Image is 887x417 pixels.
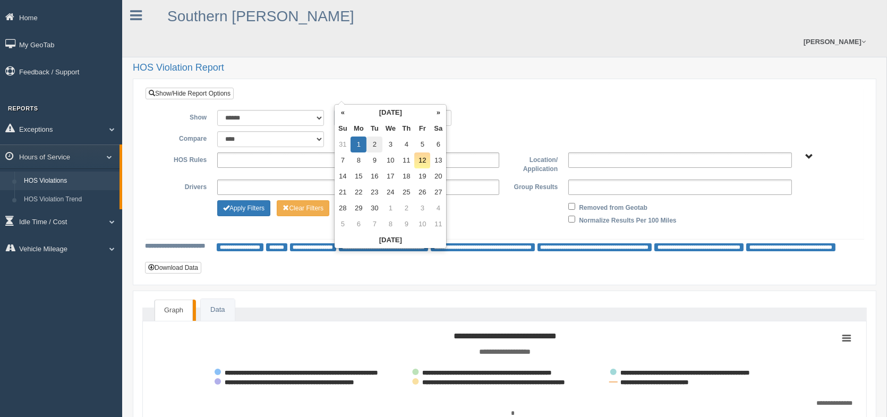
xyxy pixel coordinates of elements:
[351,216,366,232] td: 6
[398,184,414,200] td: 25
[430,168,446,184] td: 20
[414,152,430,168] td: 12
[366,168,382,184] td: 16
[382,184,398,200] td: 24
[579,213,676,226] label: Normalize Results Per 100 Miles
[351,137,366,152] td: 1
[414,137,430,152] td: 5
[398,121,414,137] th: Th
[201,299,234,321] a: Data
[579,200,647,213] label: Removed from Geotab
[414,200,430,216] td: 3
[366,121,382,137] th: Tu
[430,137,446,152] td: 6
[382,121,398,137] th: We
[335,168,351,184] td: 14
[366,184,382,200] td: 23
[167,8,354,24] a: Southern [PERSON_NAME]
[430,200,446,216] td: 4
[398,168,414,184] td: 18
[398,216,414,232] td: 9
[798,27,871,57] a: [PERSON_NAME]
[430,105,446,121] th: »
[414,168,430,184] td: 19
[414,121,430,137] th: Fr
[335,232,446,248] th: [DATE]
[382,216,398,232] td: 8
[335,121,351,137] th: Su
[351,105,430,121] th: [DATE]
[382,200,398,216] td: 1
[505,152,563,174] label: Location/ Application
[430,184,446,200] td: 27
[335,137,351,152] td: 31
[398,200,414,216] td: 2
[430,152,446,168] td: 13
[153,110,212,123] label: Show
[366,137,382,152] td: 2
[366,152,382,168] td: 9
[382,152,398,168] td: 10
[351,168,366,184] td: 15
[398,137,414,152] td: 4
[335,200,351,216] td: 28
[351,152,366,168] td: 8
[351,200,366,216] td: 29
[414,216,430,232] td: 10
[430,121,446,137] th: Sa
[19,172,120,191] a: HOS Violations
[430,216,446,232] td: 11
[145,262,201,274] button: Download Data
[382,168,398,184] td: 17
[351,121,366,137] th: Mo
[217,200,270,216] button: Change Filter Options
[366,216,382,232] td: 7
[366,200,382,216] td: 30
[335,152,351,168] td: 7
[505,180,563,192] label: Group Results
[335,184,351,200] td: 21
[335,105,351,121] th: «
[19,190,120,209] a: HOS Violation Trend
[414,184,430,200] td: 26
[398,152,414,168] td: 11
[146,88,234,99] a: Show/Hide Report Options
[335,216,351,232] td: 5
[153,180,212,192] label: Drivers
[153,152,212,165] label: HOS Rules
[277,200,329,216] button: Change Filter Options
[155,300,193,321] a: Graph
[153,131,212,144] label: Compare
[351,184,366,200] td: 22
[382,137,398,152] td: 3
